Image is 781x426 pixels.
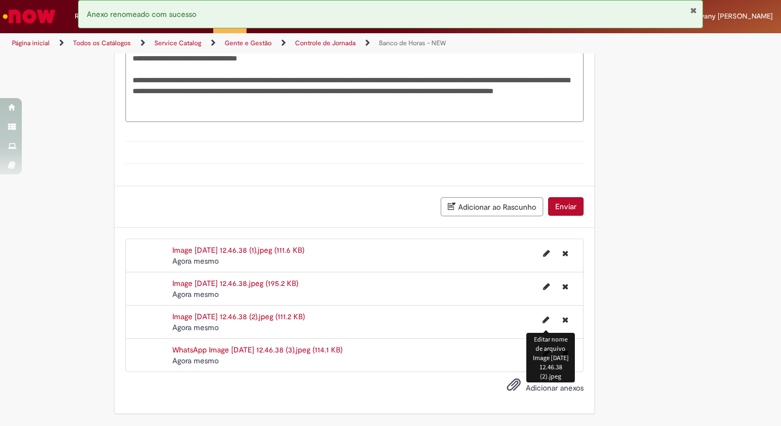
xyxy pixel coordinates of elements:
[526,383,584,393] span: Adicionar anexos
[295,39,356,47] a: Controle de Jornada
[536,311,556,328] button: Editar nome de arquivo Image 2025-08-27 at 12.46.38 (2).jpeg
[172,245,304,255] a: Image [DATE] 12.46.38 (1).jpeg (111.6 KB)
[692,11,773,21] span: Rayany [PERSON_NAME]
[154,39,201,47] a: Service Catalog
[172,312,305,321] a: Image [DATE] 12.46.38 (2).jpeg (111.2 KB)
[172,289,219,299] time: 27/08/2025 13:48:33
[73,39,131,47] a: Todos os Catálogos
[172,356,219,366] time: 27/08/2025 13:48:32
[172,322,219,332] span: Agora mesmo
[87,9,196,19] span: Anexo renomeado com sucesso
[1,5,57,27] img: ServiceNow
[172,256,219,266] time: 27/08/2025 13:48:33
[172,356,219,366] span: Agora mesmo
[556,245,575,262] button: Excluir Image 2025-08-27 at 12.46.38 (1).jpeg
[172,322,219,332] time: 27/08/2025 13:48:32
[556,311,575,328] button: Excluir Image 2025-08-27 at 12.46.38 (2).jpeg
[172,345,343,355] a: WhatsApp Image [DATE] 12.46.38 (3).jpeg (114.1 KB)
[526,333,575,383] div: Editar nome de arquivo Image [DATE] 12.46.38 (2).jpeg
[537,278,556,295] button: Editar nome de arquivo Image 2025-08-27 at 12.46.38.jpeg
[172,256,219,266] span: Agora mesmo
[8,33,513,53] ul: Trilhas de página
[537,245,556,262] button: Editar nome de arquivo Image 2025-08-27 at 12.46.38 (1).jpeg
[548,197,584,216] button: Enviar
[225,39,272,47] a: Gente e Gestão
[75,11,113,22] span: Requisições
[379,39,446,47] a: Banco de Horas - NEW
[172,289,219,299] span: Agora mesmo
[172,278,298,288] a: Image [DATE] 12.46.38.jpeg (195.2 KB)
[690,6,697,15] button: Fechar Notificação
[12,39,50,47] a: Página inicial
[556,278,575,295] button: Excluir Image 2025-08-27 at 12.46.38.jpeg
[441,197,543,216] button: Adicionar ao Rascunho
[125,49,584,122] textarea: Descrição
[504,375,524,400] button: Adicionar anexos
